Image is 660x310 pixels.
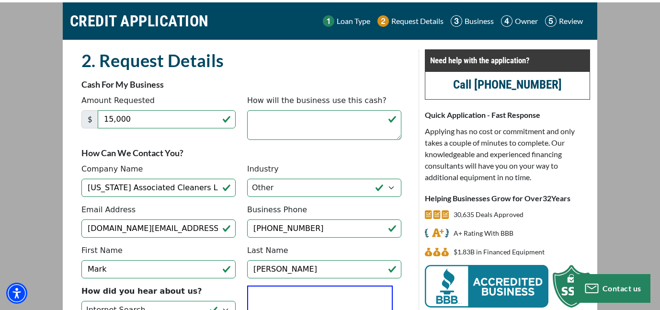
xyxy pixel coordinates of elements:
[425,126,590,183] p: Applying has no cost or commitment and only takes a couple of minutes to complete. Our knowledgea...
[465,15,494,27] p: Business
[377,15,389,27] img: Step 2
[574,274,650,303] button: Contact us
[81,95,155,106] label: Amount Requested
[81,147,401,159] p: How Can We Contact You?
[247,204,307,216] label: Business Phone
[425,265,590,308] img: BBB Acredited Business and SSL Protection
[323,15,334,27] img: Step 1
[603,284,641,293] span: Contact us
[81,110,98,128] span: $
[454,246,545,258] p: $1,828,817,460 in Financed Equipment
[454,209,523,220] p: 30,635 Deals Approved
[501,15,512,27] img: Step 4
[81,79,401,90] p: Cash For My Business
[247,163,279,175] label: Industry
[81,245,123,256] label: First Name
[543,194,551,203] span: 32
[545,15,557,27] img: Step 5
[454,228,513,239] p: A+ Rating With BBB
[6,283,27,304] div: Accessibility Menu
[337,15,370,27] p: Loan Type
[559,15,583,27] p: Review
[451,15,462,27] img: Step 3
[81,163,143,175] label: Company Name
[81,286,202,297] label: How did you hear about us?
[81,204,136,216] label: Email Address
[247,245,288,256] label: Last Name
[515,15,538,27] p: Owner
[391,15,444,27] p: Request Details
[453,78,562,92] a: call (847) 897-2499
[425,193,590,204] p: Helping Businesses Grow for Over Years
[81,49,401,71] h2: 2. Request Details
[247,95,387,106] label: How will the business use this cash?
[430,55,585,66] p: Need help with the application?
[425,109,590,121] p: Quick Application - Fast Response
[70,7,209,35] h1: CREDIT APPLICATION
